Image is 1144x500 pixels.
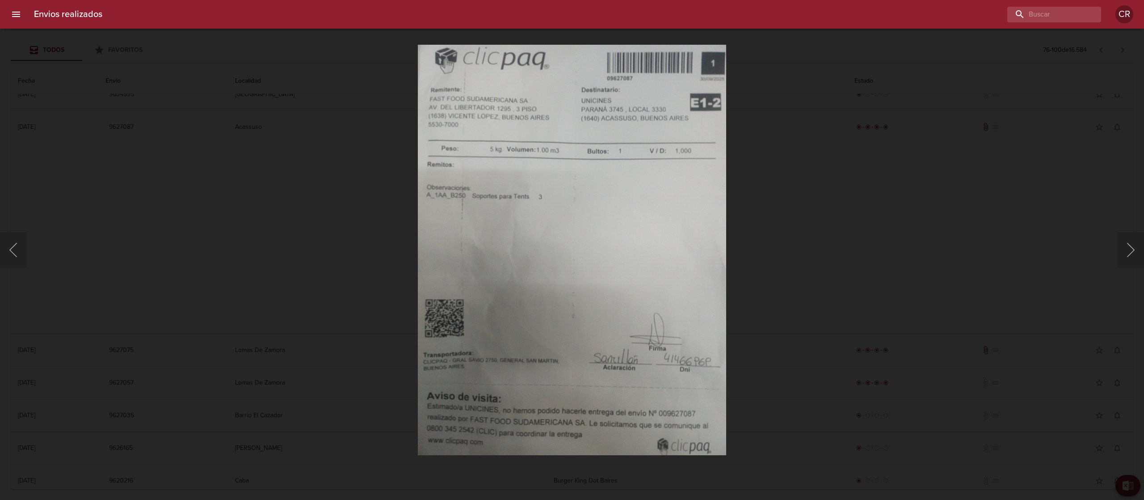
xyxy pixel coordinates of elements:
div: CR [1115,5,1133,23]
button: Siguiente [1117,232,1144,268]
h6: Envios realizados [34,7,102,21]
img: Image [418,45,726,456]
button: menu [5,4,27,25]
div: Abrir información de usuario [1115,5,1133,23]
input: buscar [1007,7,1086,22]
